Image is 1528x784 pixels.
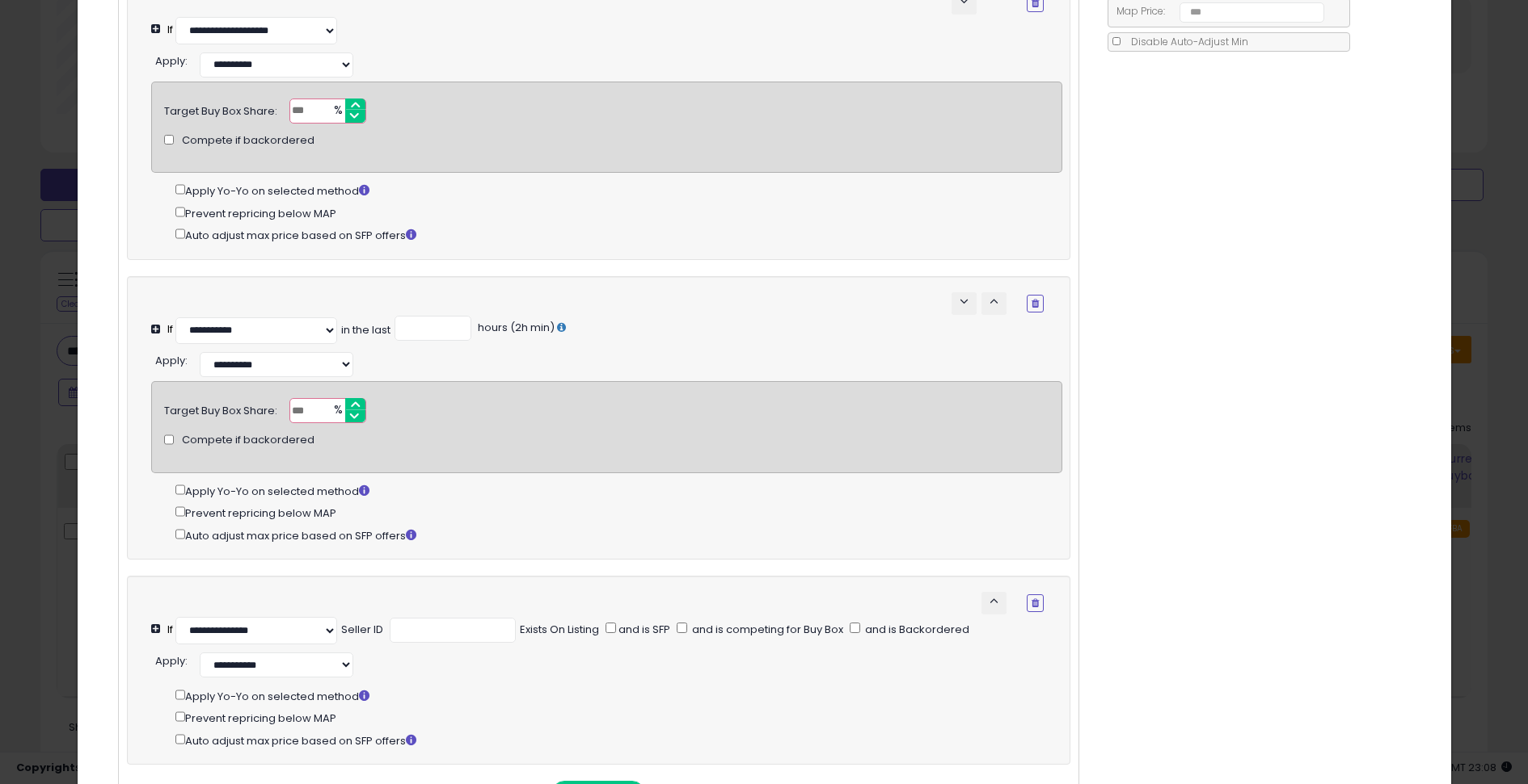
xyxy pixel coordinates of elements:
div: Apply Yo-Yo on selected method [175,481,1062,499]
div: Apply Yo-Yo on selected method [175,686,1062,704]
div: : [155,348,188,369]
span: and is Backordered [863,622,969,637]
div: in the last [341,323,390,338]
div: Target Buy Box Share: [164,398,277,419]
div: Seller ID [341,623,383,638]
div: : [155,648,188,669]
span: Apply [155,353,185,368]
div: Prevent repricing below MAP [175,203,1062,221]
span: keyboard_arrow_up [986,593,1002,609]
span: Compete if backordered [182,133,314,149]
span: Map Price: [1108,4,1324,18]
div: Auto adjust max price based on SFP offers [175,731,1062,748]
div: : [155,48,188,69]
div: Exists On Listing [520,623,599,638]
div: Auto adjust max price based on SFP offers [175,225,1062,243]
span: keyboard_arrow_up [986,294,1002,309]
span: keyboard_arrow_down [956,294,972,309]
span: and is SFP [616,622,670,637]
span: Compete if backordered [182,433,314,448]
i: Remove Condition [1032,598,1039,608]
span: Apply [155,653,185,669]
span: % [324,99,350,124]
span: Disable Auto-Adjust Min [1123,35,1248,48]
div: Auto adjust max price based on SFP offers [175,526,1062,543]
span: and is competing for Buy Box [690,622,843,637]
div: Target Buy Box Share: [164,99,277,119]
div: Prevent repricing below MAP [175,708,1062,726]
span: % [324,399,350,423]
div: Apply Yo-Yo on selected method [175,181,1062,199]
span: hours (2h min) [475,320,555,335]
span: Apply [155,53,185,69]
i: Remove Condition [1032,299,1039,308]
div: Prevent repricing below MAP [175,503,1062,521]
